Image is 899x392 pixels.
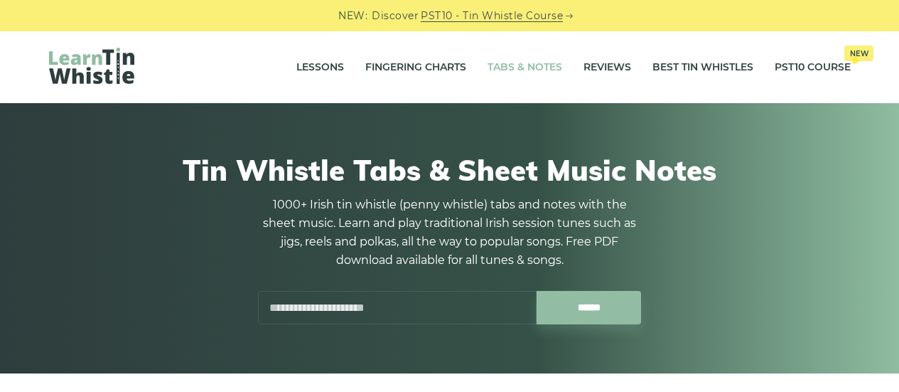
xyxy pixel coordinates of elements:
span: New [844,46,873,61]
a: Fingering Charts [365,50,466,85]
a: PST10 CourseNew [775,50,851,85]
a: Reviews [583,50,631,85]
p: 1000+ Irish tin whistle (penny whistle) tabs and notes with the sheet music. Learn and play tradi... [258,196,642,270]
a: Best Tin Whistles [652,50,753,85]
img: LearnTinWhistle.com [49,48,134,84]
a: Tabs & Notes [488,50,562,85]
h1: Tin Whistle Tabs & Sheet Music Notes [49,153,851,187]
a: Lessons [296,50,344,85]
